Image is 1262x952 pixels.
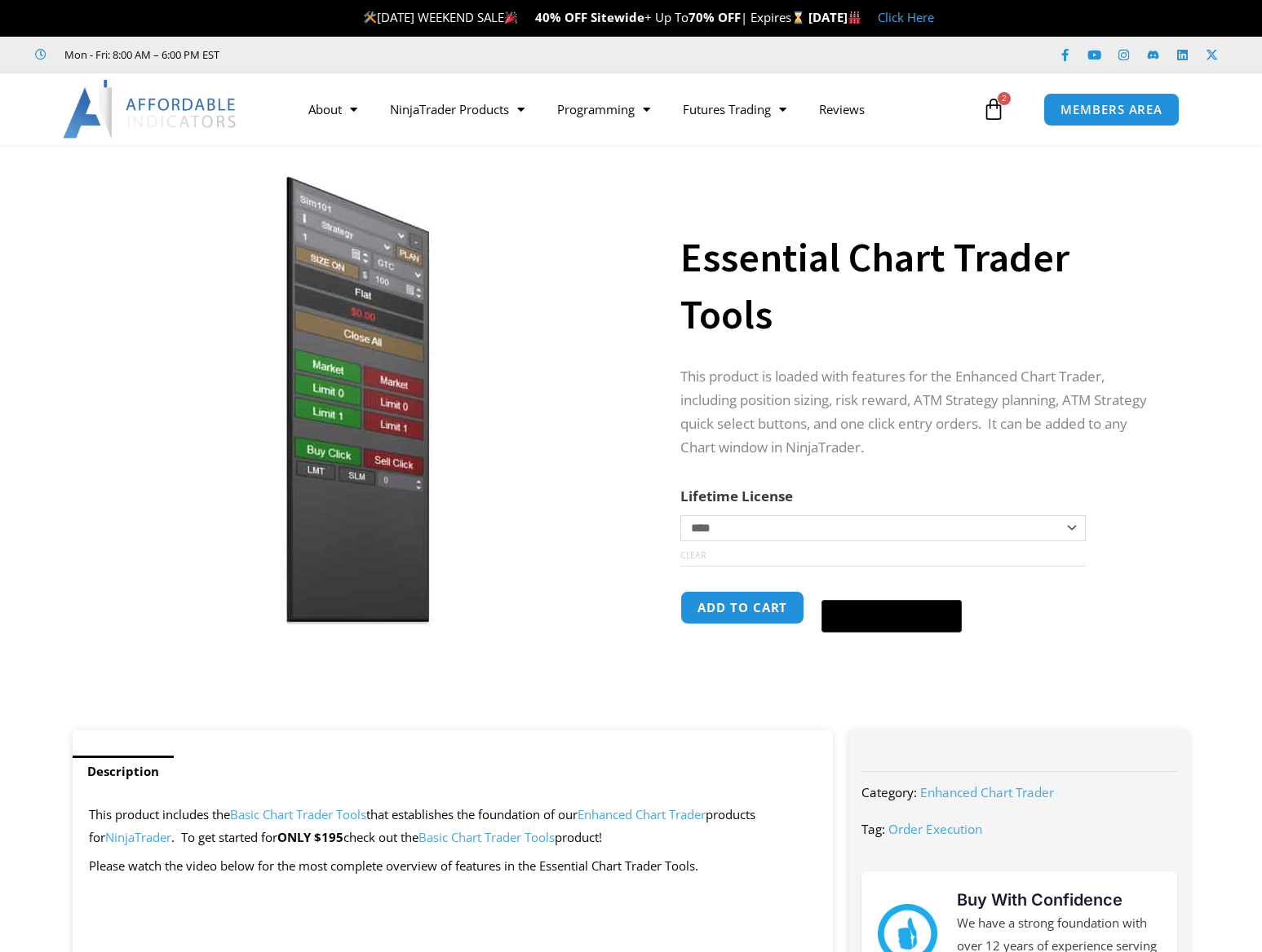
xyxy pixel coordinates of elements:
[821,600,962,632] button: Buy with GPay
[277,829,343,845] strong: ONLY $195
[418,829,555,845] a: Basic Chart Trader Tools
[818,588,965,590] iframe: Secure payment input frame
[998,92,1011,105] span: 2
[363,9,808,25] span: [DATE] WEEKEND SALE + Up To | Expires
[292,90,374,128] a: About
[63,80,238,139] img: LogoAI | Affordable Indicators – NinjaTrader
[541,90,666,128] a: Programming
[364,11,376,24] img: 🛠️
[105,829,171,845] a: NinjaTrader
[680,549,706,561] a: Clear options
[292,90,979,128] nav: Menu
[89,804,817,849] p: This product includes the that establishes the foundation of our products for . To get started for
[374,90,541,128] a: NinjaTrader Products
[666,90,803,128] a: Futures Trading
[60,45,219,64] span: Mon - Fri: 8:00 AM – 6:00 PM EST
[861,821,885,837] span: Tag:
[848,11,861,24] img: 🏭
[505,11,517,24] img: 🎉
[343,829,602,845] span: check out the product!
[792,11,804,24] img: ⌛
[803,90,881,128] a: Reviews
[89,855,817,878] p: Please watch the video below for the most complete overview of features in the Essential Chart Tr...
[861,784,917,800] span: Category:
[680,487,793,505] label: Lifetime License
[888,821,982,837] a: Order Execution
[73,756,174,787] a: Description
[878,9,934,25] a: Click Here
[230,806,366,822] a: Basic Chart Trader Tools
[920,784,1054,800] a: Enhanced Chart Trader
[958,86,1030,133] a: 2
[535,9,644,25] strong: 40% OFF Sitewide
[957,888,1161,912] h3: Buy With Confidence
[808,9,861,25] strong: [DATE]
[680,365,1157,460] p: This product is loaded with features for the Enhanced Chart Trader, including position sizing, ri...
[680,229,1157,343] h1: Essential Chart Trader Tools
[689,9,741,25] strong: 70% OFF
[680,591,804,624] button: Add to cart
[1061,104,1162,116] span: MEMBERS AREA
[242,46,487,63] iframe: Customer reviews powered by Trustpilot
[1043,93,1180,126] a: MEMBERS AREA
[578,806,706,822] a: Enhanced Chart Trader
[95,174,620,624] img: Essential Chart Trader Tools | Affordable Indicators – NinjaTrader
